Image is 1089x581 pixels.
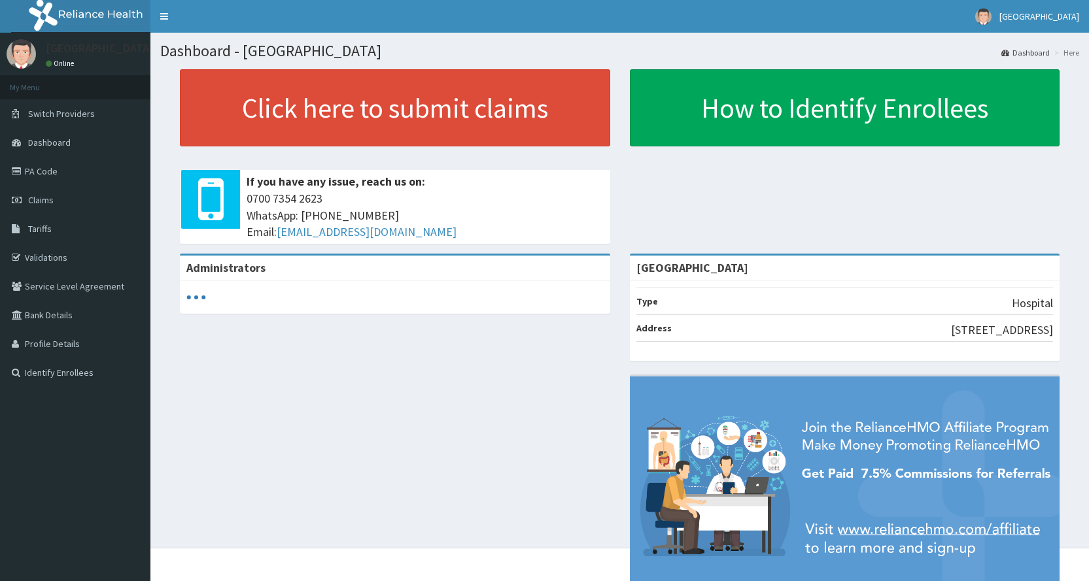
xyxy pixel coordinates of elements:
span: Switch Providers [28,108,95,120]
b: Address [636,322,672,334]
a: Dashboard [1001,47,1050,58]
b: If you have any issue, reach us on: [247,174,425,189]
span: Dashboard [28,137,71,148]
p: Hospital [1012,295,1053,312]
a: Click here to submit claims [180,69,610,146]
li: Here [1051,47,1079,58]
span: Claims [28,194,54,206]
img: User Image [7,39,36,69]
p: [STREET_ADDRESS] [951,322,1053,339]
span: [GEOGRAPHIC_DATA] [999,10,1079,22]
span: Tariffs [28,223,52,235]
b: Administrators [186,260,266,275]
p: [GEOGRAPHIC_DATA] [46,42,154,54]
strong: [GEOGRAPHIC_DATA] [636,260,748,275]
img: User Image [975,8,992,25]
a: Online [46,59,77,68]
h1: Dashboard - [GEOGRAPHIC_DATA] [160,42,1079,59]
svg: audio-loading [186,288,206,307]
a: How to Identify Enrollees [630,69,1060,146]
span: 0700 7354 2623 WhatsApp: [PHONE_NUMBER] Email: [247,190,604,241]
b: Type [636,295,658,307]
a: [EMAIL_ADDRESS][DOMAIN_NAME] [277,224,457,239]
